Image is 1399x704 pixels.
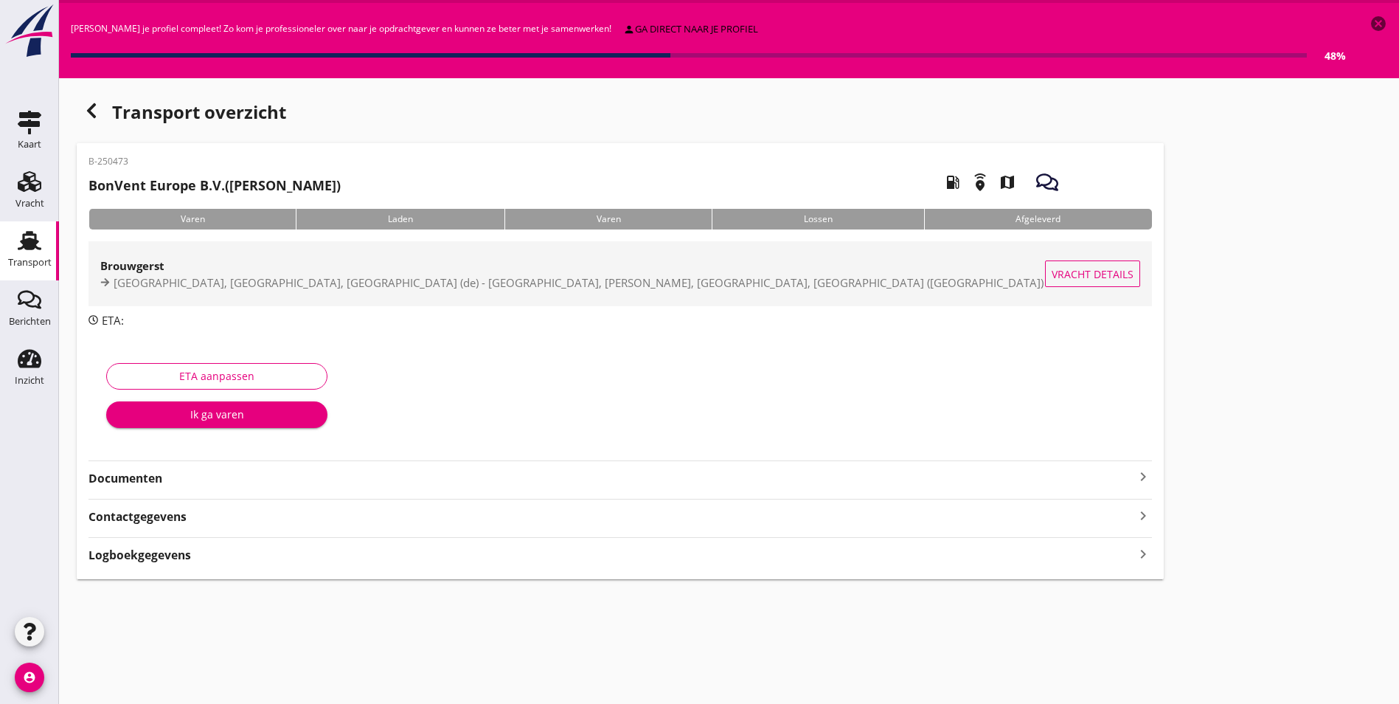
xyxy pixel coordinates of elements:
[18,139,41,149] div: Kaart
[106,401,327,428] button: Ik ga varen
[504,209,712,230] div: Varen
[88,470,1134,487] strong: Documenten
[15,376,44,385] div: Inzicht
[88,508,187,525] strong: Contactgegevens
[959,162,1001,203] i: emergency_share
[296,209,504,230] div: Laden
[100,258,164,273] strong: Brouwgerst
[88,209,296,230] div: Varen
[71,15,1346,66] div: [PERSON_NAME] je profiel compleet! Zo kom je professioneler over naar je opdrachtgever en kunnen ...
[1045,260,1140,287] button: Vracht details
[1134,505,1152,525] i: keyboard_arrow_right
[15,663,44,692] i: account_circle
[1370,15,1387,32] i: cancel
[114,275,1044,290] span: [GEOGRAPHIC_DATA], [GEOGRAPHIC_DATA], [GEOGRAPHIC_DATA] (de) - [GEOGRAPHIC_DATA], [PERSON_NAME], ...
[623,24,635,35] i: person
[15,199,44,208] div: Vracht
[623,22,758,37] div: ga direct naar je profiel
[1052,266,1134,282] span: Vracht details
[617,19,764,40] a: ga direct naar je profiel
[118,407,316,422] div: Ik ga varen
[77,96,1164,131] div: Transport overzicht
[119,368,315,384] div: ETA aanpassen
[88,241,1152,306] a: Brouwgerst[GEOGRAPHIC_DATA], [GEOGRAPHIC_DATA], [GEOGRAPHIC_DATA] (de) - [GEOGRAPHIC_DATA], [PERS...
[88,176,341,196] h2: ([PERSON_NAME])
[88,155,341,168] p: B-250473
[1307,48,1346,63] div: 48%
[9,317,51,326] div: Berichten
[3,4,56,58] img: logo-small.a267ee39.svg
[932,162,973,203] i: local_gas_station
[924,209,1152,230] div: Afgeleverd
[8,258,52,267] div: Transport
[987,162,1028,203] i: map
[88,547,191,564] strong: Logboekgegevens
[712,209,923,230] div: Lossen
[106,363,327,390] button: ETA aanpassen
[88,176,225,194] strong: BonVent Europe B.V.
[1134,544,1152,564] i: keyboard_arrow_right
[102,313,124,328] span: ETA:
[1134,468,1152,486] i: keyboard_arrow_right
